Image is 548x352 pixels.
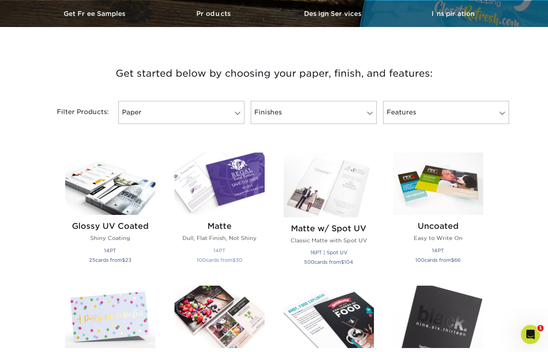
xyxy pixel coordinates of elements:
a: Finishes [251,101,377,124]
a: Matte Postcards Matte Dull, Flat Finish, Not Shiny 14PT 100cards from$30 [174,153,265,276]
img: Glossy UV Coated Postcards [65,153,155,215]
small: cards from [89,257,132,263]
img: Silk Laminated Postcards [284,286,374,348]
img: Matte w/ Spot UV Postcards [284,153,374,217]
a: Uncoated Postcards Uncoated Easy to Write On 14PT 100cards from$66 [393,153,483,276]
span: $ [122,257,125,263]
img: Matte Postcards [174,153,265,215]
small: 14PT [104,248,116,253]
span: 66 [454,257,461,263]
p: Classic Matte with Spot UV [284,236,374,244]
small: 16PT | Spot UV [310,249,347,255]
p: Dull, Flat Finish, Not Shiny [174,234,265,242]
span: $ [451,257,454,263]
span: 100 [415,257,424,263]
iframe: Intercom live chat [521,325,540,344]
img: Uncoated Postcards [393,153,483,215]
span: $ [341,259,344,265]
span: 30 [236,257,242,263]
small: cards from [304,259,353,265]
a: Get Free Samples [36,0,155,27]
h3: Inspiration [393,10,513,17]
small: cards from [197,257,242,263]
a: Features [383,101,509,124]
span: 100 [197,257,206,263]
span: 104 [344,259,353,265]
h2: Matte w/ Spot UV [284,224,374,233]
span: 25 [89,257,95,263]
h2: Glossy UV Coated [65,221,155,231]
a: Inspiration [393,0,513,27]
img: Silk w/ Spot UV Postcards [393,286,483,348]
span: 1 [537,325,544,331]
img: C1S Postcards [174,286,265,348]
div: Filter Products: [36,101,115,124]
a: Products [155,0,274,27]
small: 14PT [432,248,444,253]
span: $ [232,257,236,263]
img: Uncoated w/ Stamped Foil Postcards [65,286,155,348]
p: Easy to Write On [393,234,483,242]
h2: Matte [174,221,265,231]
span: 500 [304,259,314,265]
h2: Uncoated [393,221,483,231]
a: Paper [118,101,244,124]
a: Glossy UV Coated Postcards Glossy UV Coated Shiny Coating 14PT 25cards from$23 [65,153,155,276]
h3: Design Services [274,10,393,17]
p: Shiny Coating [65,234,155,242]
a: Design Services [274,0,393,27]
span: 23 [125,257,132,263]
h3: Products [155,10,274,17]
h3: Get started below by choosing your paper, finish, and features: [42,56,507,91]
a: Matte w/ Spot UV Postcards Matte w/ Spot UV Classic Matte with Spot UV 16PT | Spot UV 500cards fr... [284,153,374,276]
small: cards from [415,257,461,263]
h3: Get Free Samples [36,10,155,17]
small: 14PT [213,248,225,253]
